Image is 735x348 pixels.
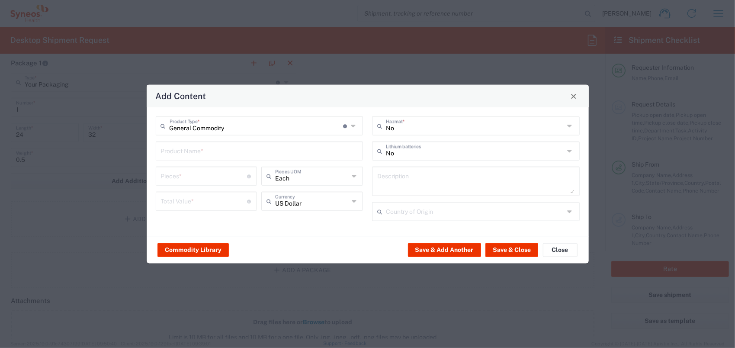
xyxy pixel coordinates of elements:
h4: Add Content [155,90,206,102]
button: Close [543,243,578,257]
button: Save & Add Another [408,243,481,257]
button: Commodity Library [157,243,229,257]
button: Close [568,90,580,102]
button: Save & Close [485,243,538,257]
